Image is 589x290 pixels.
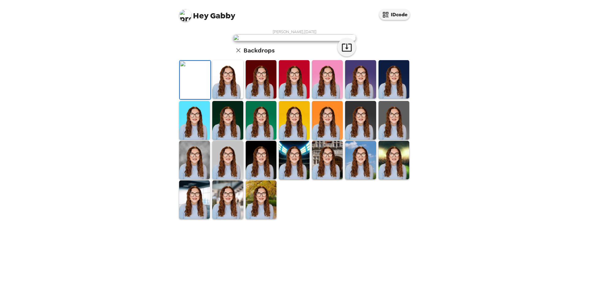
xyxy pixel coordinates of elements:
[193,10,208,21] span: Hey
[379,9,410,20] button: IDcode
[244,45,275,55] h6: Backdrops
[273,29,317,34] span: [PERSON_NAME] , [DATE]
[179,6,235,20] span: Gabby
[180,61,210,99] img: Original
[179,9,191,21] img: profile pic
[233,34,356,41] img: user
